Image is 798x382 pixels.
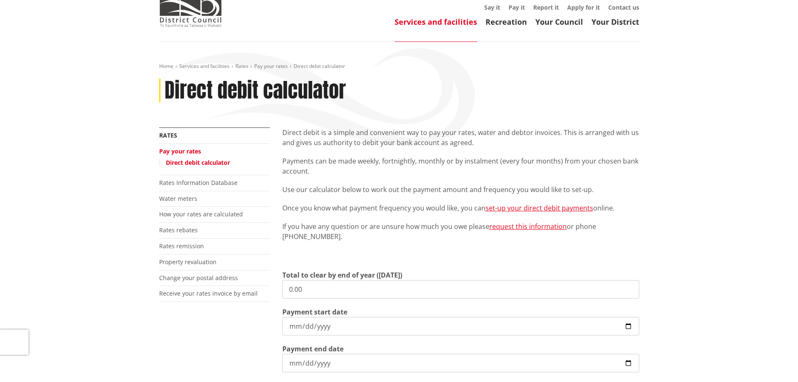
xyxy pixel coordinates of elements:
[294,62,345,70] span: Direct debit calculator
[484,3,500,11] a: Say it
[235,62,248,70] a: Rates
[179,62,230,70] a: Services and facilities
[159,242,204,250] a: Rates remission
[166,159,230,166] a: Direct debit calculator
[159,289,258,297] a: Receive your rates invoice by email
[159,258,217,266] a: Property revaluation
[159,131,177,139] a: Rates
[159,195,197,203] a: Water meters
[282,307,347,317] label: Payment start date
[608,3,639,11] a: Contact us
[282,185,639,195] p: Use our calculator below to work out the payment amount and frequency you would like to set-up.
[282,127,639,148] p: Direct debit is a simple and convenient way to pay your rates, water and debtor invoices. This is...
[282,344,343,354] label: Payment end date
[159,63,639,70] nav: breadcrumb
[159,210,243,218] a: How your rates are calculated
[395,17,477,27] a: Services and facilities
[159,274,238,282] a: Change your postal address
[486,203,593,213] a: set-up your direct debit payments
[159,147,201,155] a: Pay your rates
[567,3,600,11] a: Apply for it
[165,78,346,103] h1: Direct debit calculator
[282,203,639,213] p: Once you know what payment frequency you would like, you can online.
[159,62,173,70] a: Home
[159,226,198,234] a: Rates rebates
[254,62,288,70] a: Pay your rates
[282,156,639,176] p: Payments can be made weekly, fortnightly, monthly or by instalment (every four months) from your ...
[533,3,559,11] a: Report it
[489,222,567,231] a: request this information
[282,270,402,280] label: Total to clear by end of year ([DATE])
[509,3,525,11] a: Pay it
[759,347,790,377] iframe: Messenger Launcher
[535,17,583,27] a: Your Council
[591,17,639,27] a: Your District
[282,221,639,242] p: If you have any question or are unsure how much you owe please or phone [PHONE_NUMBER].
[159,179,238,187] a: Rates Information Database
[486,17,527,27] a: Recreation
